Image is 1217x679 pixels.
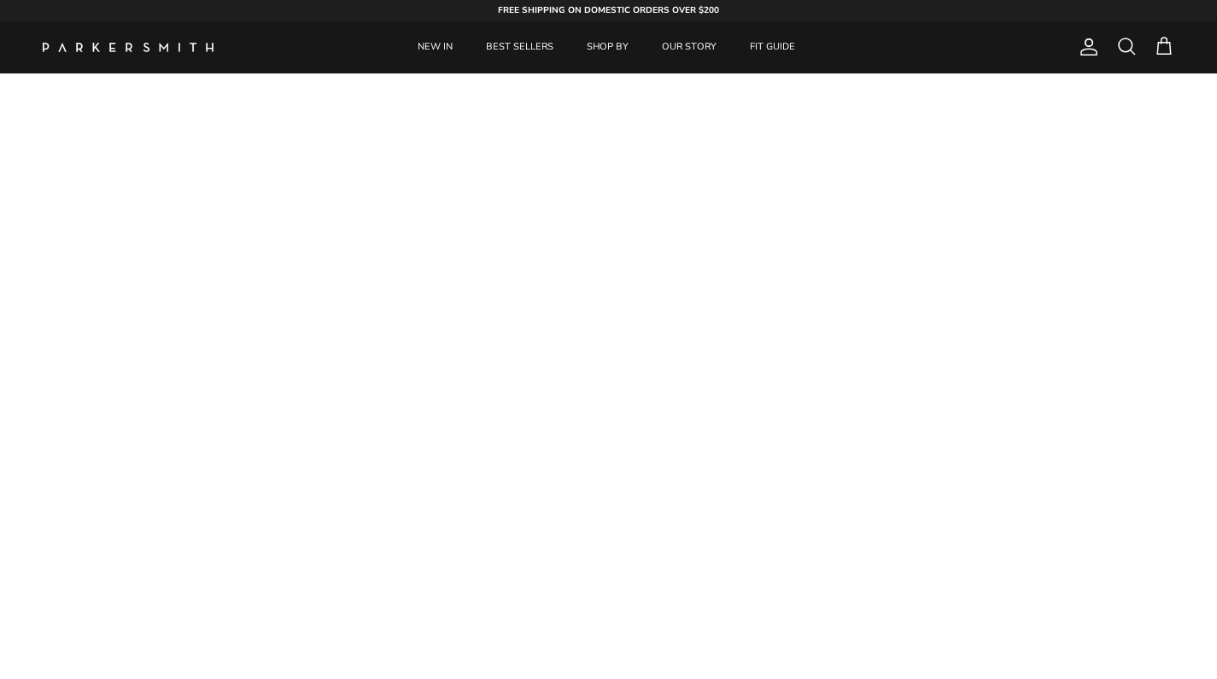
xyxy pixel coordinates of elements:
[647,21,732,73] a: OUR STORY
[734,21,810,73] a: FIT GUIDE
[402,21,468,73] a: NEW IN
[255,21,959,73] div: Primary
[471,21,569,73] a: BEST SELLERS
[43,43,214,52] a: Parker Smith
[498,4,719,16] strong: FREE SHIPPING ON DOMESTIC ORDERS OVER $200
[571,21,644,73] a: SHOP BY
[1072,37,1099,57] a: Account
